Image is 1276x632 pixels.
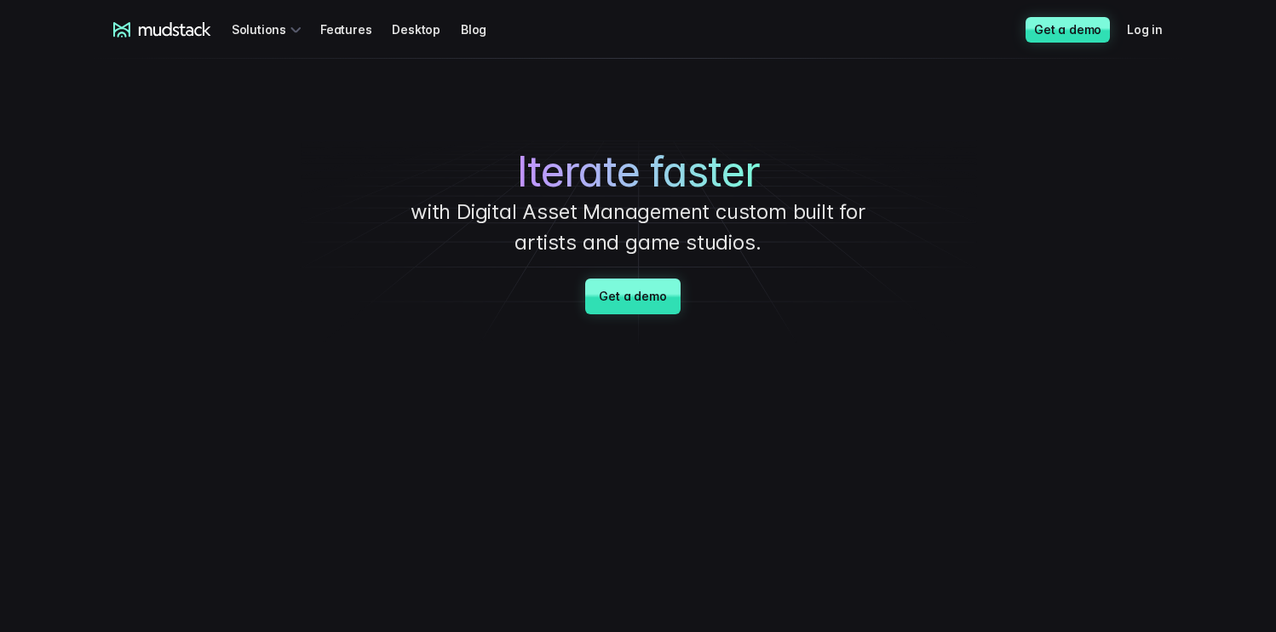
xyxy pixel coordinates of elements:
a: Log in [1127,14,1183,45]
a: Desktop [392,14,461,45]
a: Get a demo [585,279,680,314]
div: Solutions [232,14,307,45]
a: Get a demo [1026,17,1110,43]
a: Features [320,14,392,45]
p: with Digital Asset Management custom built for artists and game studios. [382,197,894,258]
a: mudstack logo [113,22,211,37]
span: Iterate faster [517,147,760,197]
a: Blog [461,14,507,45]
